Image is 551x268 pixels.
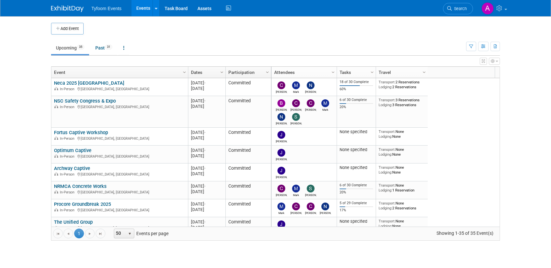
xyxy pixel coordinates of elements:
span: Transport: [379,183,396,188]
div: 2 Reservations 2 Reservations [379,80,425,89]
img: In-Person Event [54,136,58,140]
div: [DATE] [191,207,222,212]
span: - [204,219,206,224]
div: [GEOGRAPHIC_DATA], [GEOGRAPHIC_DATA] [54,104,185,109]
div: [GEOGRAPHIC_DATA], [GEOGRAPHIC_DATA] [54,225,185,231]
div: [GEOGRAPHIC_DATA], [GEOGRAPHIC_DATA] [54,171,185,177]
span: Column Settings [265,70,270,75]
span: Lodging: [379,134,392,139]
img: Mark Nelson [277,203,285,210]
span: In-Person [60,226,76,230]
img: Corbin Nelson [292,99,300,107]
img: Nathan Nelson [277,113,285,121]
a: Go to the previous page [63,229,73,238]
div: Corbin Nelson [276,89,287,93]
div: [DATE] [191,183,222,189]
img: In-Person Event [54,226,58,229]
span: Column Settings [370,70,375,75]
span: Transport: [379,147,396,152]
td: Committed [225,96,271,128]
span: In-Person [60,172,76,176]
div: Mark Nelson [276,210,287,215]
span: select [127,231,132,236]
span: - [204,130,206,135]
span: - [204,184,206,189]
div: [DATE] [191,219,222,225]
img: Brandon Nelson [277,99,285,107]
a: The Unified Group [54,219,93,225]
div: Jason Cuskelly [276,157,287,161]
div: None specified [340,147,373,152]
span: Lodging: [379,224,392,228]
span: Showing 1-35 of 35 Event(s) [431,229,500,238]
div: [DATE] [191,130,222,135]
div: None None [379,165,425,175]
a: Column Settings [181,67,188,77]
a: Column Settings [330,67,337,77]
div: 5 of 29 Complete [340,201,373,205]
div: None None [379,219,425,228]
span: Lodging: [379,152,392,157]
div: Nathan Nelson [276,121,287,125]
div: [GEOGRAPHIC_DATA], [GEOGRAPHIC_DATA] [54,189,185,195]
a: Procore Groundbreak 2025 [54,201,111,207]
div: [DATE] [191,165,222,171]
span: In-Person [60,208,76,212]
span: 35 [77,45,84,49]
img: Angie Nichols [481,2,494,15]
img: In-Person Event [54,172,58,176]
span: 50 [114,229,125,238]
img: Chris Walker [307,203,315,210]
a: NRMCA Concrete Works [54,183,107,189]
div: [DATE] [191,104,222,109]
div: None specified [340,219,373,224]
span: - [204,148,206,153]
td: Committed [225,163,271,181]
img: Mark Nelson [321,99,329,107]
span: - [204,166,206,171]
span: Transport: [379,219,396,223]
span: Go to the previous page [66,231,71,236]
span: Column Settings [219,70,224,75]
div: [DATE] [191,98,222,104]
div: [GEOGRAPHIC_DATA], [GEOGRAPHIC_DATA] [54,153,185,159]
a: Neca 2025 [GEOGRAPHIC_DATA] [54,80,124,86]
div: [GEOGRAPHIC_DATA], [GEOGRAPHIC_DATA] [54,135,185,141]
td: Committed [225,78,271,96]
a: Search [443,3,473,14]
span: 31 [105,45,112,49]
span: Lodging: [379,85,392,89]
a: Go to the last page [96,229,105,238]
img: Jason Cuskelly [277,167,285,175]
td: Committed [225,199,271,217]
div: Steve Davis [290,121,302,125]
div: 6 of 30 Complete [340,98,373,102]
span: Go to the first page [55,231,60,236]
div: [GEOGRAPHIC_DATA], [GEOGRAPHIC_DATA] [54,207,185,213]
a: Column Settings [264,67,271,77]
img: Nathan Nelson [321,203,329,210]
div: None specified [340,165,373,170]
img: Steve Davis [292,113,300,121]
div: [DATE] [191,225,222,230]
img: Corbin Nelson [292,203,300,210]
div: 6 of 30 Complete [340,183,373,188]
div: Nathan Nelson [305,89,316,93]
div: 20% [340,105,373,109]
img: In-Person Event [54,87,58,90]
a: Column Settings [219,67,226,77]
div: [DATE] [191,171,222,176]
td: Committed [225,128,271,146]
span: Lodging: [379,170,392,175]
a: Column Settings [421,67,428,77]
a: Archway Captive [54,165,90,171]
div: [DATE] [191,135,222,141]
div: 3 Reservations 3 Reservations [379,98,425,107]
div: [DATE] [191,148,222,153]
img: Corbin Nelson [277,185,285,192]
img: In-Person Event [54,154,58,158]
a: Attendees [274,67,332,78]
span: Tyfoom Events [91,6,122,11]
img: Jason Cuskelly [277,220,285,228]
div: Corbin Nelson [276,192,287,197]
